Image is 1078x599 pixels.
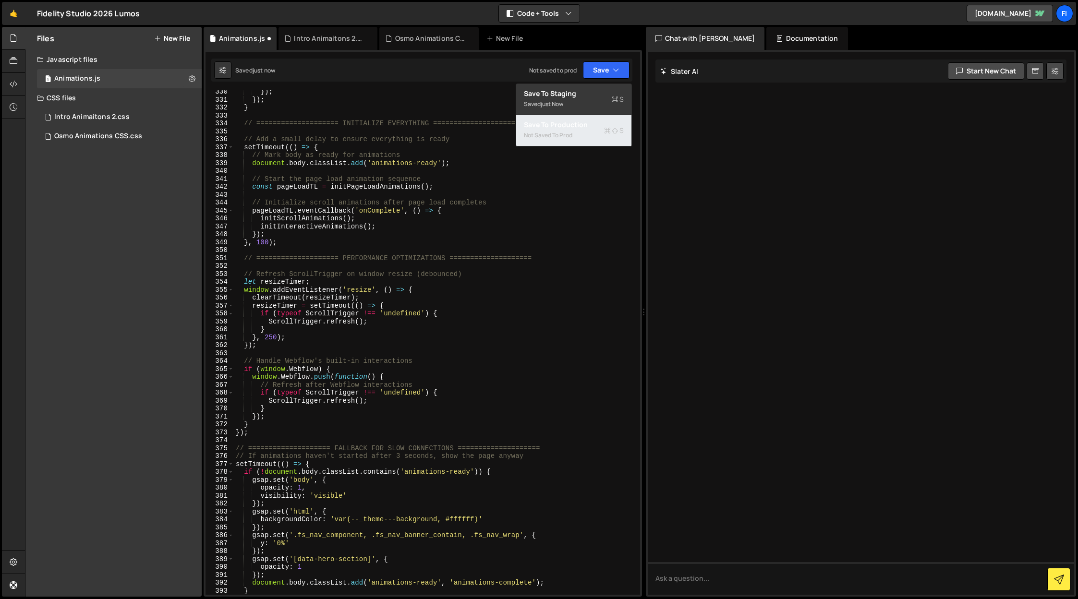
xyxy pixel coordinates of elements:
div: 357 [206,302,234,310]
div: 347 [206,223,234,231]
div: 387 [206,539,234,548]
div: 378 [206,468,234,476]
div: 346 [206,215,234,223]
img: website_grey.svg [15,25,23,33]
div: 342 [206,183,234,191]
div: 372 [206,420,234,429]
div: Chat with [PERSON_NAME] [646,27,765,50]
div: Saved [524,98,624,110]
div: 360 [206,325,234,334]
div: 336 [206,135,234,144]
div: Fi [1056,5,1073,22]
div: v 4.0.25 [27,15,47,23]
div: Animations.js [54,74,100,83]
button: New File [154,35,190,42]
div: 385 [206,524,234,532]
div: Not saved to prod [529,66,577,74]
div: 370 [206,405,234,413]
div: 380 [206,484,234,492]
div: Javascript files [25,50,202,69]
div: 379 [206,476,234,484]
div: 352 [206,262,234,270]
div: 388 [206,547,234,555]
div: 362 [206,341,234,349]
div: 356 [206,294,234,302]
div: Osmo Animations CSS.css [54,132,142,141]
div: 350 [206,246,234,254]
img: tab_keywords_by_traffic_grey.svg [94,56,101,63]
div: 331 [206,96,234,104]
div: 384 [206,515,234,524]
div: 358 [206,310,234,318]
div: New File [486,34,527,43]
div: 348 [206,230,234,239]
div: 376 [206,452,234,460]
button: Save to ProductionS Not saved to prod [516,115,631,146]
div: Saved [235,66,275,74]
div: 359 [206,318,234,326]
div: 355 [206,286,234,294]
div: 367 [206,381,234,389]
div: Documentation [766,27,848,50]
div: 369 [206,397,234,405]
div: Domain: [PERSON_NAME][DOMAIN_NAME] [25,25,159,33]
div: 377 [206,460,234,468]
div: Save to Production [524,120,624,130]
div: 333 [206,112,234,120]
h2: Slater AI [660,67,699,76]
div: 381 [206,492,234,500]
div: 373 [206,429,234,437]
button: Start new chat [948,62,1024,80]
div: 368 [206,389,234,397]
div: CSS files [25,88,202,108]
div: 341 [206,175,234,183]
div: 371 [206,413,234,421]
div: Fidelity Studio 2026 Lumos [37,8,140,19]
span: S [604,126,624,135]
button: Save [583,61,630,79]
div: 16516/44880.css [37,108,202,127]
a: 🤙 [2,2,25,25]
div: 351 [206,254,234,263]
div: 391 [206,571,234,579]
h2: Files [37,33,54,44]
div: 354 [206,278,234,286]
div: just now [253,66,275,74]
div: 332 [206,104,234,112]
div: Intro Animaitons 2.css [54,113,130,121]
div: 361 [206,334,234,342]
div: 335 [206,128,234,136]
div: 330 [206,88,234,96]
div: 340 [206,167,234,175]
button: Save to StagingS Savedjust now [516,84,631,115]
div: 386 [206,531,234,539]
span: 1 [45,76,51,84]
div: Domain [49,57,71,63]
div: 344 [206,199,234,207]
div: 338 [206,151,234,159]
div: 374 [206,436,234,444]
div: 343 [206,191,234,199]
a: [DOMAIN_NAME] [967,5,1053,22]
div: Keywords nach Traffic [104,57,166,63]
div: Osmo Animations CSS.css [395,34,467,43]
div: 345 [206,207,234,215]
div: 393 [206,587,234,595]
div: 375 [206,444,234,453]
div: 339 [206,159,234,168]
div: 363 [206,349,234,358]
div: 16516/44881.js [37,69,202,88]
span: S [612,95,624,104]
div: Animations.js [219,34,265,43]
div: 364 [206,357,234,365]
img: tab_domain_overview_orange.svg [39,56,47,63]
div: 390 [206,563,234,571]
div: 389 [206,555,234,563]
img: logo_orange.svg [15,15,23,23]
div: 366 [206,373,234,381]
div: just now [541,100,563,108]
div: 365 [206,365,234,373]
div: 334 [206,120,234,128]
div: Intro Animaitons 2.css [294,34,366,43]
div: 349 [206,239,234,247]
